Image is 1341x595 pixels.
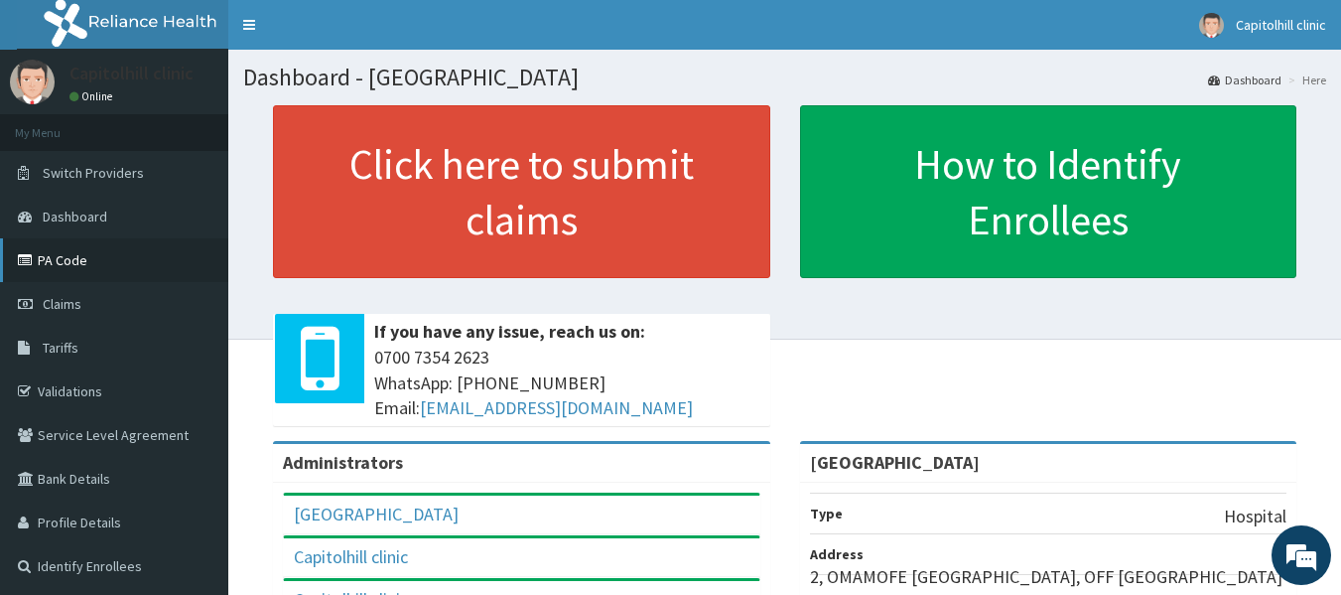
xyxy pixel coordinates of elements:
[294,503,459,525] a: [GEOGRAPHIC_DATA]
[1283,72,1326,88] li: Here
[1208,72,1281,88] a: Dashboard
[10,60,55,104] img: User Image
[43,208,107,225] span: Dashboard
[420,396,693,419] a: [EMAIL_ADDRESS][DOMAIN_NAME]
[273,105,770,278] a: Click here to submit claims
[1236,16,1326,34] span: Capitolhill clinic
[43,295,81,313] span: Claims
[374,345,760,421] span: 0700 7354 2623 WhatsApp: [PHONE_NUMBER] Email:
[810,505,843,522] b: Type
[800,105,1297,278] a: How to Identify Enrollees
[1224,504,1286,529] p: Hospital
[243,65,1326,90] h1: Dashboard - [GEOGRAPHIC_DATA]
[103,111,334,137] div: Chat with us now
[43,339,78,357] span: Tariffs
[69,89,117,103] a: Online
[1199,13,1224,38] img: User Image
[374,320,645,343] b: If you have any issue, reach us on:
[43,164,144,182] span: Switch Providers
[69,65,194,82] p: Capitolhill clinic
[810,545,864,563] b: Address
[326,10,373,58] div: Minimize live chat window
[115,174,274,374] span: We're online!
[294,545,408,568] a: Capitolhill clinic
[283,451,403,474] b: Administrators
[37,99,80,149] img: d_794563401_company_1708531726252_794563401
[10,389,378,459] textarea: Type your message and hit 'Enter'
[810,451,980,474] strong: [GEOGRAPHIC_DATA]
